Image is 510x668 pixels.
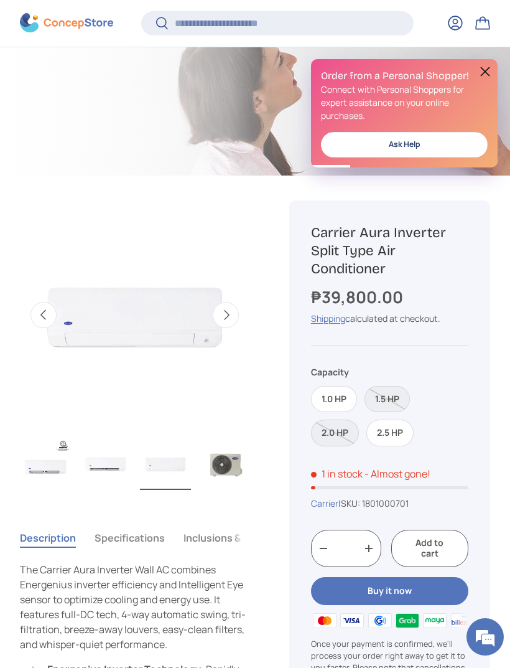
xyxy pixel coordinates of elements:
span: 1 in stock [311,467,363,481]
div: calculated at checkout. [311,312,468,325]
p: Connect with Personal Shoppers for expert assistance on your online purchases. [321,83,488,122]
img: Carrier Aura Inverter Split Type Air Conditioner [21,438,72,490]
label: Sold out [364,386,410,413]
legend: Capacity [311,365,349,379]
img: Carrier Aura Inverter Split Type Air Conditioner [200,438,251,490]
img: Carrier Aura Inverter Split Type Air Conditioner [80,438,131,490]
media-gallery: Gallery Viewer [20,200,249,494]
a: Carrier [311,497,338,509]
button: Buy it now [311,577,468,605]
span: 1801000701 [362,497,409,509]
button: Specifications [95,524,165,552]
img: Carrier Aura Inverter Split Type Air Conditioner [140,438,191,490]
label: Sold out [311,420,359,446]
span: SKU: [341,497,360,509]
p: - Almost gone! [364,467,430,481]
a: Shipping [311,313,345,324]
button: Add to cart [391,530,468,567]
img: visa [338,611,366,630]
strong: ₱39,800.00 [311,286,406,308]
img: grabpay [394,611,421,630]
a: Ask Help [321,132,488,158]
button: Inclusions & Warranty [183,524,287,552]
img: gcash [366,611,393,630]
img: maya [421,611,448,630]
span: | [338,497,409,509]
img: master [311,611,338,630]
h1: Carrier Aura Inverter Split Type Air Conditioner [311,223,468,278]
img: billease [449,611,476,630]
h2: Order from a Personal Shopper! [321,69,488,83]
img: ConcepStore [20,14,113,33]
button: Description [20,524,76,552]
p: The Carrier Aura Inverter Wall AC combines Energenius inverter efficiency and Intelligent Eye sen... [20,562,249,652]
